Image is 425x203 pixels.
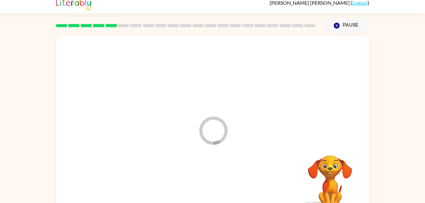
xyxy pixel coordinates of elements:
button: Pause [323,18,369,33]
